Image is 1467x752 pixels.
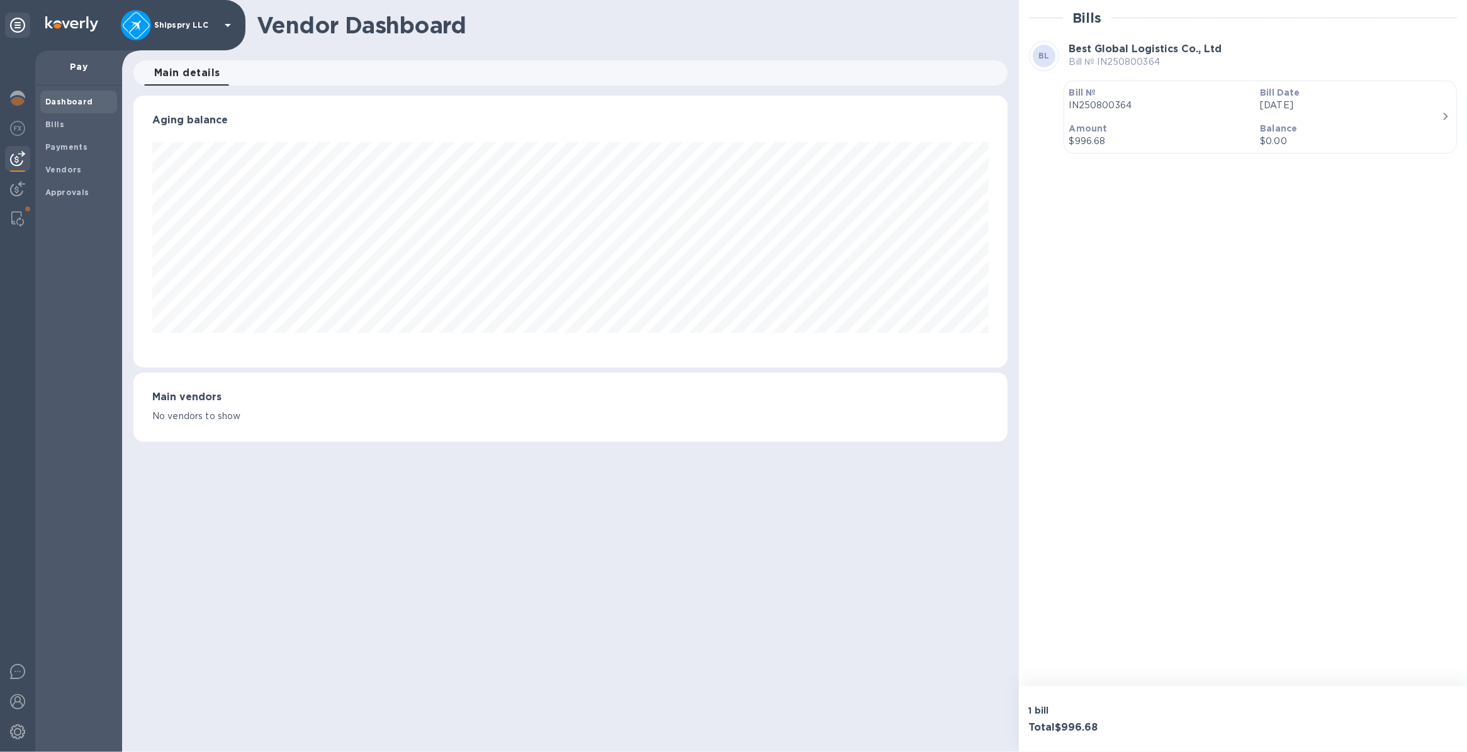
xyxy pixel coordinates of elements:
[152,410,989,423] p: No vendors to show
[257,12,999,38] h1: Vendor Dashboard
[1069,55,1222,69] p: Bill № IN250800364
[152,391,989,403] h3: Main vendors
[1029,722,1238,734] h3: Total $996.68
[5,13,30,38] div: Unpin categories
[45,165,82,174] b: Vendors
[45,16,98,31] img: Logo
[1260,87,1300,98] b: Bill Date
[154,21,217,30] p: Shipspry LLC
[1069,43,1222,55] b: Best Global Logistics Co., Ltd
[152,115,989,126] h3: Aging balance
[1064,81,1457,154] button: Bill №IN250800364Bill Date[DATE]Amount$996.68Balance$0.00
[1069,123,1108,133] b: Amount
[1069,87,1096,98] b: Bill №
[45,120,64,129] b: Bills
[1073,10,1101,26] h2: Bills
[10,121,25,136] img: Foreign exchange
[1260,99,1441,112] p: [DATE]
[45,60,112,73] p: Pay
[1260,135,1441,148] p: $0.00
[45,188,89,197] b: Approvals
[1260,123,1297,133] b: Balance
[1069,135,1251,148] p: $996.68
[1038,51,1050,60] b: BL
[154,64,220,82] span: Main details
[1069,99,1251,112] p: IN250800364
[45,97,93,106] b: Dashboard
[1029,704,1238,717] p: 1 bill
[45,142,87,152] b: Payments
